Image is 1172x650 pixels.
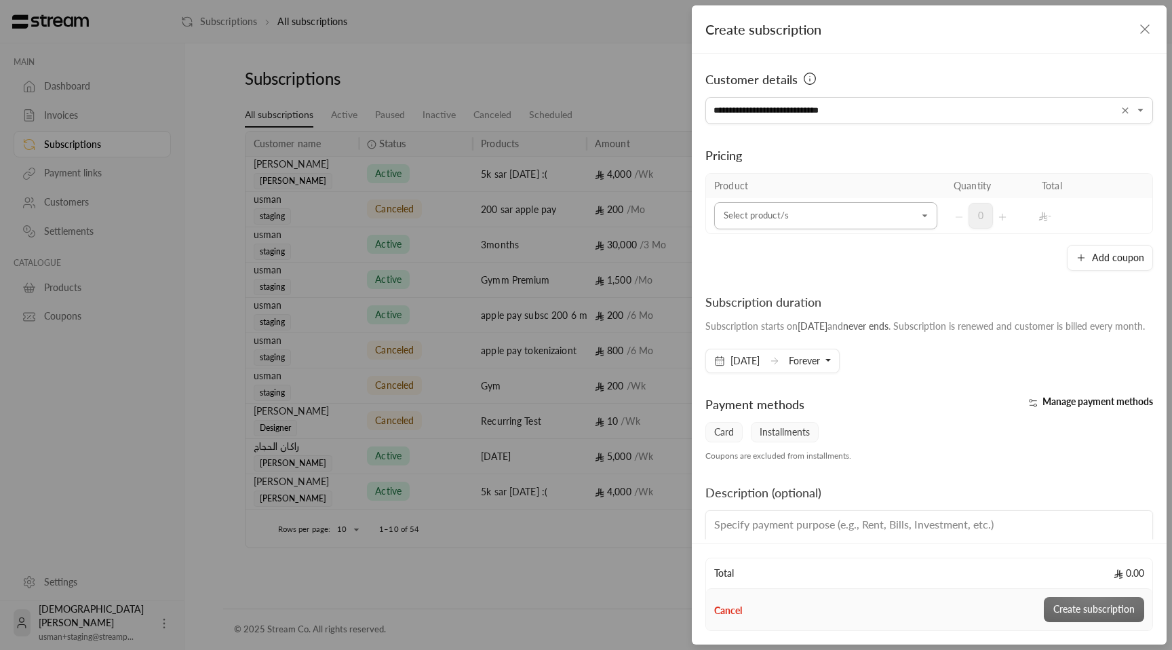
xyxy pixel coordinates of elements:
td: - [1034,198,1122,233]
span: 0 [969,203,993,229]
span: never ends [843,320,888,332]
button: Cancel [714,604,742,617]
span: Payment methods [705,397,804,412]
table: Selected Products [705,173,1153,234]
th: Product [706,174,945,198]
span: Forever [789,355,820,366]
button: Open [917,208,933,224]
span: Manage payment methods [1042,396,1153,407]
span: [DATE] [798,320,827,332]
div: Subscription duration [705,292,1145,311]
button: Open [1133,102,1149,119]
th: Quantity [945,174,1034,198]
span: Customer details [705,70,798,89]
div: Coupons are excluded from installments. [699,451,1160,461]
button: Clear [1117,102,1133,119]
span: Installments [751,422,819,442]
span: Create subscription [705,21,821,37]
span: Total [714,567,734,580]
div: Pricing [705,146,1153,165]
div: Description (optional) [705,483,821,502]
span: 0.00 [1114,567,1144,580]
button: Add coupon [1067,245,1153,271]
th: Total [1034,174,1122,198]
span: Card [705,422,743,442]
span: [DATE] [730,354,760,368]
div: Subscription starts on and . Subscription is renewed and customer is billed every month. [705,320,1145,333]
